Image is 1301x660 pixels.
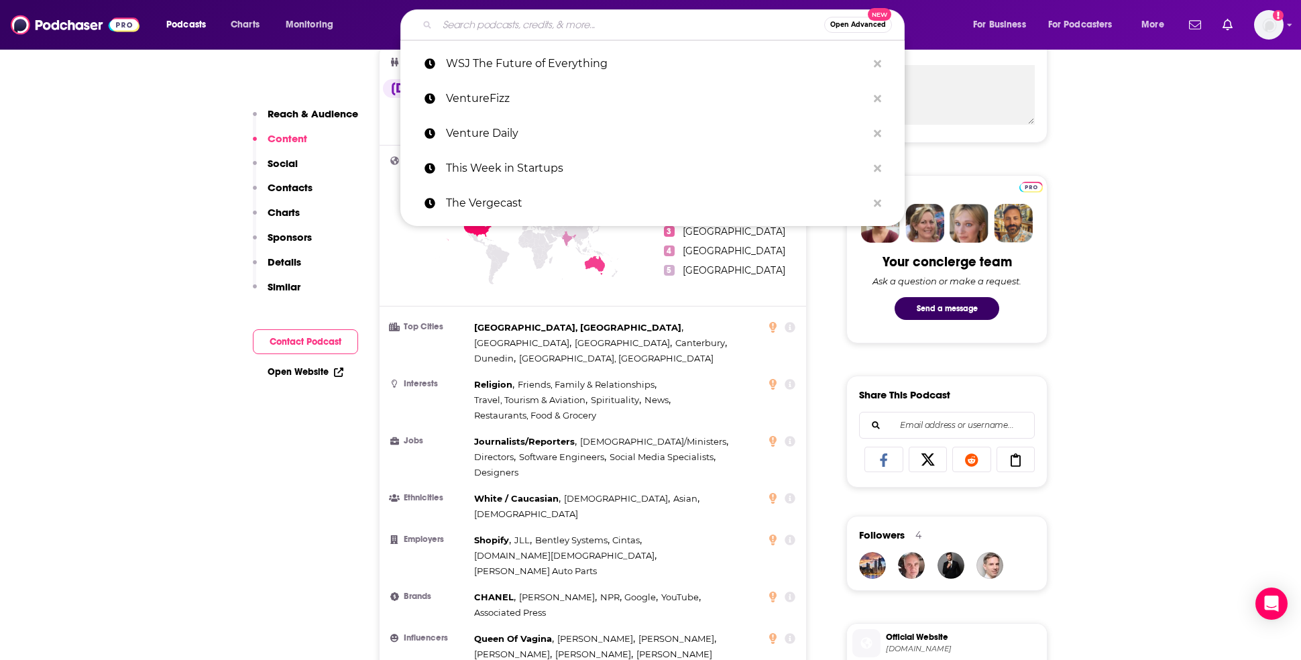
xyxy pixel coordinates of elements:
img: Barbara Profile [905,204,944,243]
span: Religion [474,379,512,390]
span: 5 [664,265,675,276]
span: For Business [973,15,1026,34]
button: Similar [253,280,300,305]
img: Podchaser - Follow, Share and Rate Podcasts [11,12,139,38]
span: Associated Press [474,607,546,618]
button: open menu [276,14,351,36]
span: JLL [514,535,530,545]
img: User Profile [1254,10,1284,40]
span: Bentley Systems [535,535,608,545]
span: , [535,533,610,548]
span: Friends, Family & Relationships [518,379,655,390]
label: My Notes [859,42,1035,65]
button: open menu [1039,14,1132,36]
span: Charts [231,15,260,34]
span: For Podcasters [1048,15,1113,34]
a: VentureFizz [400,81,905,116]
span: , [673,491,699,506]
a: Show notifications dropdown [1217,13,1238,36]
span: Google [624,592,656,602]
span: , [575,335,672,351]
button: Show profile menu [1254,10,1284,40]
button: Details [253,256,301,280]
img: Podchaser Pro [1019,182,1043,192]
a: Share on X/Twitter [909,447,948,472]
span: , [474,533,511,548]
span: , [474,320,683,335]
input: Search podcasts, credits, & more... [437,14,824,36]
p: Reach & Audience [268,107,358,120]
a: This Week in Startups [400,151,905,186]
span: [PERSON_NAME] [638,633,714,644]
a: wright.economics [976,552,1003,579]
span: Journalists/Reporters [474,436,575,447]
span: More [1141,15,1164,34]
span: , [638,631,716,647]
span: [GEOGRAPHIC_DATA] [683,264,785,276]
a: Show notifications dropdown [1184,13,1206,36]
h3: Ethnicities [390,494,469,502]
a: Official Website[DOMAIN_NAME] [852,629,1041,657]
a: Pro website [1019,180,1043,192]
div: 4 [915,529,921,541]
span: [GEOGRAPHIC_DATA], [GEOGRAPHIC_DATA] [474,322,681,333]
img: JohirMia [938,552,964,579]
span: [PERSON_NAME] [519,592,595,602]
span: [DEMOGRAPHIC_DATA] [474,508,578,519]
span: [GEOGRAPHIC_DATA], [GEOGRAPHIC_DATA] [519,353,714,364]
div: Search podcasts, credits, & more... [413,9,917,40]
span: , [518,377,657,392]
img: carlystonehouse [859,552,886,579]
p: Content [268,132,307,145]
span: [PERSON_NAME] [636,649,712,659]
span: [PERSON_NAME] [474,649,550,659]
svg: Add a profile image [1273,10,1284,21]
span: [DOMAIN_NAME][DEMOGRAPHIC_DATA] [474,550,655,561]
span: Social Media Specialists [610,451,714,462]
button: Contact Podcast [253,329,358,354]
button: Send a message [895,297,999,320]
button: open menu [1132,14,1181,36]
span: Logged in as cmand-s [1254,10,1284,40]
span: , [644,392,671,408]
span: , [612,533,642,548]
span: Designers [474,467,518,478]
h3: Top Cities [390,323,469,331]
h3: Share This Podcast [859,388,950,401]
span: , [580,434,728,449]
span: , [474,377,514,392]
span: , [624,590,658,605]
span: Cintas [612,535,640,545]
p: Charts [268,206,300,219]
a: Venture Daily [400,116,905,151]
span: Shopify [474,535,509,545]
a: Copy Link [997,447,1035,472]
span: , [474,491,561,506]
h3: Influencers [390,634,469,643]
span: , [600,590,622,605]
button: Content [253,132,307,157]
span: 4 [664,245,675,256]
span: [DEMOGRAPHIC_DATA]/Ministers [580,436,726,447]
h3: Jobs [390,437,469,445]
p: Venture Daily [446,116,867,151]
span: , [557,631,635,647]
button: Open AdvancedNew [824,17,892,33]
button: open menu [964,14,1043,36]
span: , [474,392,587,408]
span: Restaurants, Food & Grocery [474,410,596,421]
span: Official Website [886,631,1041,643]
input: Email address or username... [870,412,1023,438]
span: , [591,392,641,408]
span: , [519,449,606,465]
span: , [474,631,554,647]
a: The Vergecast [400,186,905,221]
span: [GEOGRAPHIC_DATA] [575,337,670,348]
span: , [519,590,597,605]
img: Jules Profile [950,204,988,243]
span: Dunedin [474,353,514,364]
span: , [474,434,577,449]
button: Contacts [253,181,313,206]
span: Monitoring [286,15,333,34]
